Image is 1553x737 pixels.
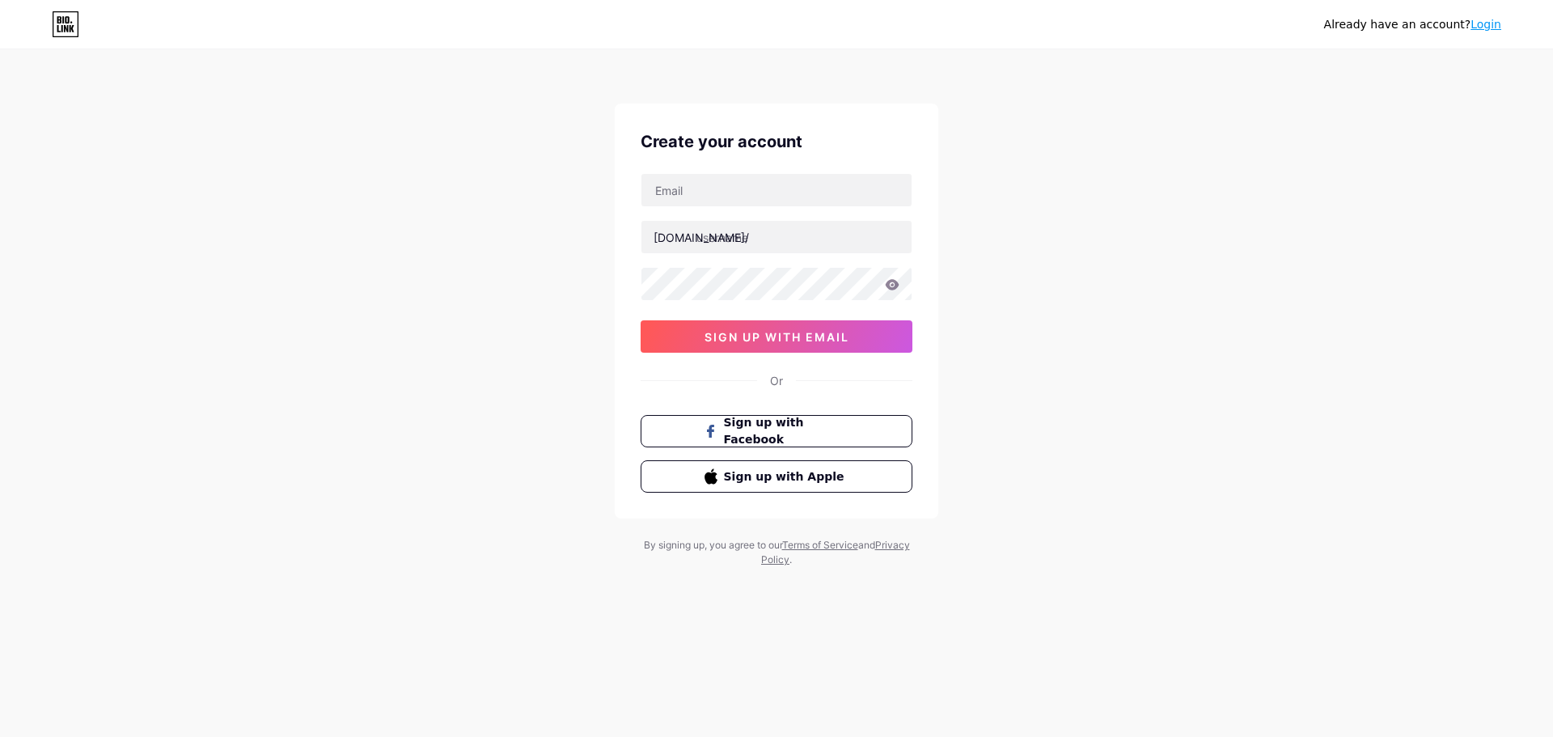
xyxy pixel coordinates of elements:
button: Sign up with Apple [641,460,912,493]
input: username [641,221,912,253]
div: Create your account [641,129,912,154]
div: Or [770,372,783,389]
a: Login [1470,18,1501,31]
div: By signing up, you agree to our and . [639,538,914,567]
button: sign up with email [641,320,912,353]
span: Sign up with Facebook [724,414,849,448]
span: sign up with email [705,330,849,344]
button: Sign up with Facebook [641,415,912,447]
div: Already have an account? [1324,16,1501,33]
a: Terms of Service [782,539,858,551]
span: Sign up with Apple [724,468,849,485]
div: [DOMAIN_NAME]/ [654,229,749,246]
input: Email [641,174,912,206]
